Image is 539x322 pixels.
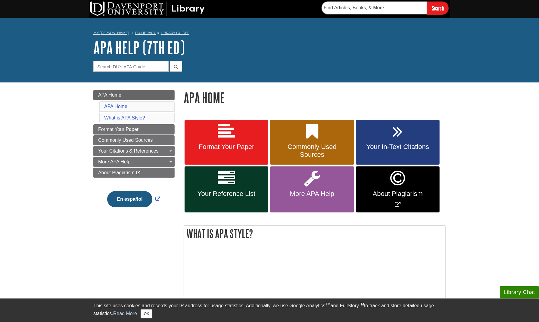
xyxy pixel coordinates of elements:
a: Commonly Used Sources [270,120,354,165]
span: More APA Help [275,190,349,198]
button: Close [141,309,152,318]
sup: TM [325,302,330,306]
a: APA Home [93,90,175,100]
a: Format Your Paper [93,124,175,135]
button: Library Chat [500,286,539,299]
input: Search DU's APA Guide [93,61,169,72]
a: Link opens in new window [356,166,440,212]
span: Format Your Paper [189,143,264,151]
span: Your Reference List [189,190,264,198]
a: DU Library [135,31,156,35]
div: This site uses cookies and records your IP address for usage statistics. Additionally, we use Goo... [93,302,446,318]
a: Link opens in new window [106,197,161,202]
span: Your In-Text Citations [360,143,435,151]
h2: What is APA Style? [184,226,445,242]
a: Your Citations & References [93,146,175,156]
a: My [PERSON_NAME] [93,30,129,36]
a: Format Your Paper [185,120,268,165]
a: Your In-Text Citations [356,120,440,165]
a: Your Reference List [185,166,268,212]
span: About Plagiarism [98,170,135,175]
span: Commonly Used Sources [98,138,153,143]
i: This link opens in a new window [136,171,141,175]
nav: breadcrumb [93,29,446,39]
span: Commonly Used Sources [275,143,349,159]
input: Find Articles, Books, & More... [322,2,427,14]
span: Your Citations & References [98,148,158,153]
a: Library Guides [161,31,189,35]
span: Format Your Paper [98,127,139,132]
button: En español [107,191,152,207]
a: What is APA Style? [104,115,145,120]
img: DU Library [90,2,205,16]
input: Search [427,2,449,14]
span: APA Home [98,92,121,98]
a: More APA Help [93,157,175,167]
span: More APA Help [98,159,130,164]
form: Searches DU Library's articles, books, and more [322,2,449,14]
h1: APA Home [184,90,446,105]
a: Commonly Used Sources [93,135,175,145]
span: About Plagiarism [360,190,435,198]
a: APA Help (7th Ed) [93,38,185,57]
sup: TM [359,302,364,306]
a: Read More [113,311,137,316]
a: About Plagiarism [93,168,175,178]
div: Guide Page Menu [93,90,175,218]
a: More APA Help [270,166,354,212]
a: APA Home [104,104,127,109]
